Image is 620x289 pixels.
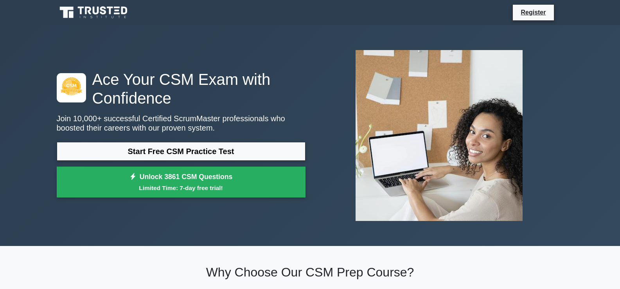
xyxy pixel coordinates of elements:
[66,183,296,192] small: Limited Time: 7-day free trial!
[57,142,306,161] a: Start Free CSM Practice Test
[57,265,564,280] h2: Why Choose Our CSM Prep Course?
[57,114,306,133] p: Join 10,000+ successful Certified ScrumMaster professionals who boosted their careers with our pr...
[516,7,550,17] a: Register
[57,167,306,198] a: Unlock 3861 CSM QuestionsLimited Time: 7-day free trial!
[57,70,306,108] h1: Ace Your CSM Exam with Confidence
